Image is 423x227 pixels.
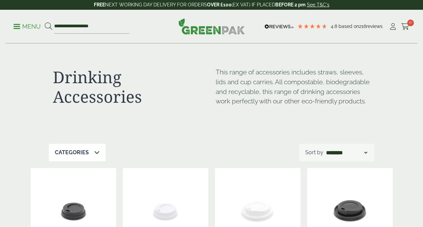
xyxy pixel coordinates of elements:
[207,2,232,7] strong: OVER £100
[297,23,327,29] div: 4.79 Stars
[53,67,208,106] h1: Drinking Accessories
[339,24,359,29] span: Based on
[331,24,339,29] span: 4.8
[13,23,41,31] p: Menu
[366,24,383,29] span: reviews
[265,24,294,29] img: REVIEWS.io
[275,2,306,7] strong: BEFORE 2 pm
[389,23,397,30] i: My Account
[407,20,414,26] span: 0
[178,18,245,34] img: GreenPak Supplies
[216,67,371,106] p: This range of accessories includes straws, sleeves, lids and cup carries. All compostable, biodeg...
[359,24,366,29] span: 216
[401,23,410,30] i: Cart
[305,149,323,157] p: Sort by
[94,2,105,7] strong: FREE
[325,149,368,157] select: Shop order
[307,2,329,7] a: See T&C's
[55,149,89,157] p: Categories
[401,22,410,32] a: 0
[13,23,41,29] a: Menu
